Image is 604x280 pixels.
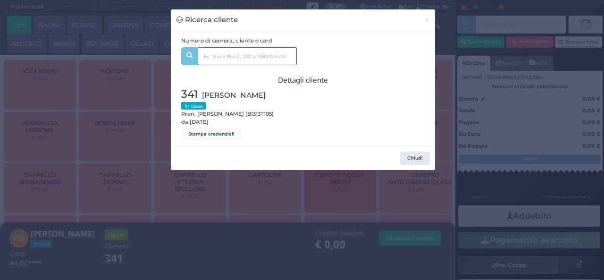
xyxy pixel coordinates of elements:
span: [DATE] [190,118,209,126]
button: Chiudi [400,152,430,165]
button: Stampa credenziali [181,127,242,141]
span: [PERSON_NAME] [202,90,266,101]
small: In casa [181,102,206,110]
button: Chiudi [419,9,435,31]
span: × [424,15,430,25]
input: Es. 'Mario Rossi', '220' o '108123234234' [198,47,297,65]
div: Pren. [PERSON_NAME] (B1313T105) dal [176,86,303,141]
span: 341 [181,86,198,102]
label: Numero di camera, cliente o card [181,37,272,45]
h3: Ricerca cliente [176,15,238,25]
h3: Dettagli cliente [181,76,425,84]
